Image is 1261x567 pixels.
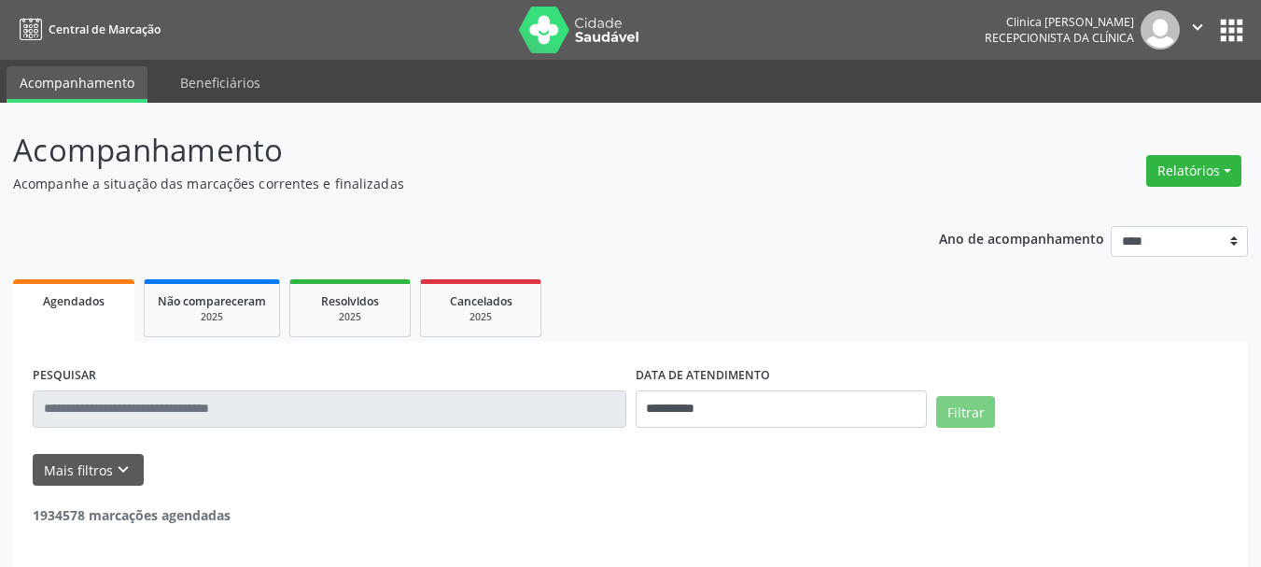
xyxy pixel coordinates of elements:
div: 2025 [158,310,266,324]
div: 2025 [303,310,397,324]
button:  [1180,10,1215,50]
label: PESQUISAR [33,361,96,390]
span: Não compareceram [158,293,266,309]
a: Acompanhamento [7,66,147,103]
p: Acompanhe a situação das marcações correntes e finalizadas [13,174,877,193]
span: Cancelados [450,293,512,309]
p: Ano de acompanhamento [939,226,1104,249]
span: Resolvidos [321,293,379,309]
i: keyboard_arrow_down [113,460,133,480]
button: apps [1215,14,1248,47]
button: Mais filtroskeyboard_arrow_down [33,454,144,487]
span: Agendados [43,293,105,309]
a: Central de Marcação [13,14,161,45]
span: Recepcionista da clínica [985,30,1134,46]
div: 2025 [434,310,527,324]
a: Beneficiários [167,66,273,99]
button: Relatórios [1146,155,1241,187]
span: Central de Marcação [49,21,161,37]
button: Filtrar [936,396,995,428]
label: DATA DE ATENDIMENTO [636,361,770,390]
img: img [1141,10,1180,50]
p: Acompanhamento [13,127,877,174]
strong: 1934578 marcações agendadas [33,506,231,524]
i:  [1187,17,1208,37]
div: Clinica [PERSON_NAME] [985,14,1134,30]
